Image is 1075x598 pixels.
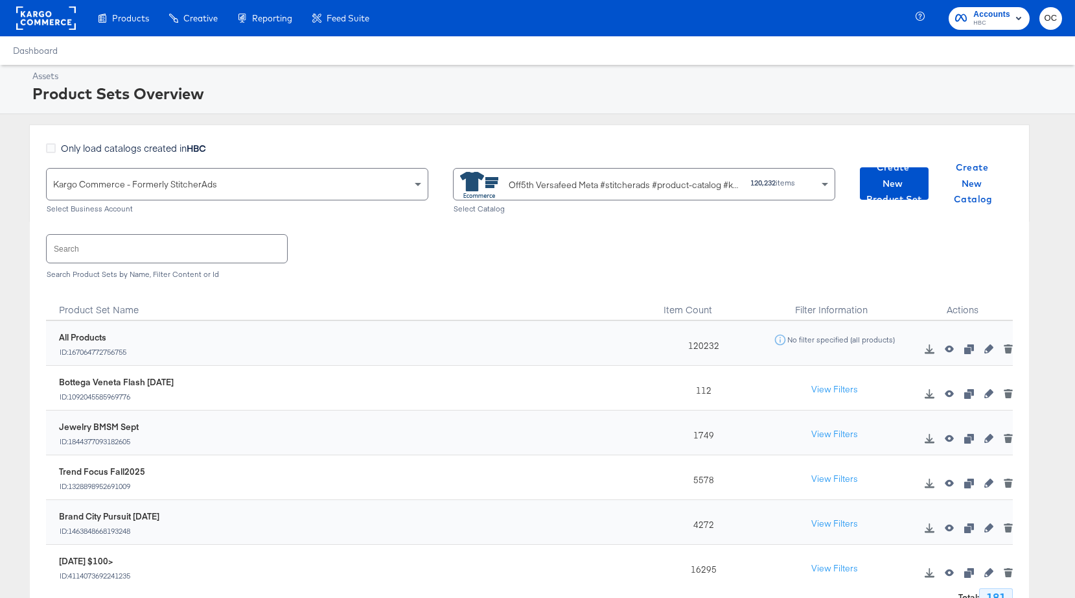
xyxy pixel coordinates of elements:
span: Reporting [252,13,292,23]
button: Create New Product Set [860,167,929,200]
input: Search product sets [47,235,287,263]
div: ID: 1328898952691009 [59,482,145,491]
div: Search Product Sets by Name, Filter Content or Id [46,270,1013,279]
div: 5578 [651,455,751,500]
div: ID: 4114073692241235 [59,571,131,580]
span: HBC [973,18,1010,29]
strong: 120,232 [750,178,776,187]
span: Only load catalogs created in [61,141,206,154]
div: ID: 1844377093182605 [59,437,139,446]
button: View Filters [802,378,867,401]
div: Product Set Name [46,289,651,321]
div: 1749 [651,411,751,455]
div: Bottega Veneta Flash [DATE] [59,376,174,389]
div: ID: 167064772756755 [59,348,127,357]
button: View Filters [802,557,867,580]
div: items [750,178,796,187]
span: Creative [183,13,218,23]
div: ID: 1092045585969776 [59,392,174,401]
button: View Filters [802,423,867,446]
div: Off5th Versafeed Meta #stitcherads #product-catalog #keep [509,178,740,192]
div: Filter Information [751,289,912,321]
div: No filter specified (all products) [787,335,896,344]
div: All Products [59,331,127,344]
button: OC [1039,7,1062,30]
button: View Filters [802,468,867,491]
span: Products [112,13,149,23]
div: Product Sets Overview [32,82,1059,104]
button: View Filters [802,512,867,536]
span: Accounts [973,8,1010,21]
div: Jewelry BMSM Sept [59,421,139,433]
div: Actions [912,289,1013,321]
span: Create New Product Set [865,160,923,208]
button: AccountsHBC [949,7,1030,30]
div: Assets [32,70,1059,82]
div: Toggle SortBy [651,289,751,321]
span: Create New Catalog [944,160,1002,208]
div: Brand City Pursuit [DATE] [59,510,159,523]
div: Item Count [651,289,751,321]
div: 16295 [651,545,751,590]
div: Toggle SortBy [46,289,651,321]
div: Select Catalog [453,204,835,213]
strong: HBC [187,141,206,154]
div: Select Business Account [46,204,428,213]
button: Create New Catalog [939,167,1008,200]
div: 120232 [651,321,751,366]
div: Trend Focus Fall2025 [59,466,145,478]
div: [DATE] $100> [59,555,131,568]
div: ID: 1463848668193248 [59,527,159,536]
div: 4272 [651,500,751,545]
span: Feed Suite [327,13,369,23]
span: Kargo Commerce - Formerly StitcherAds [53,178,217,190]
span: OC [1045,11,1057,26]
div: 112 [651,366,751,411]
a: Dashboard [13,45,58,56]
